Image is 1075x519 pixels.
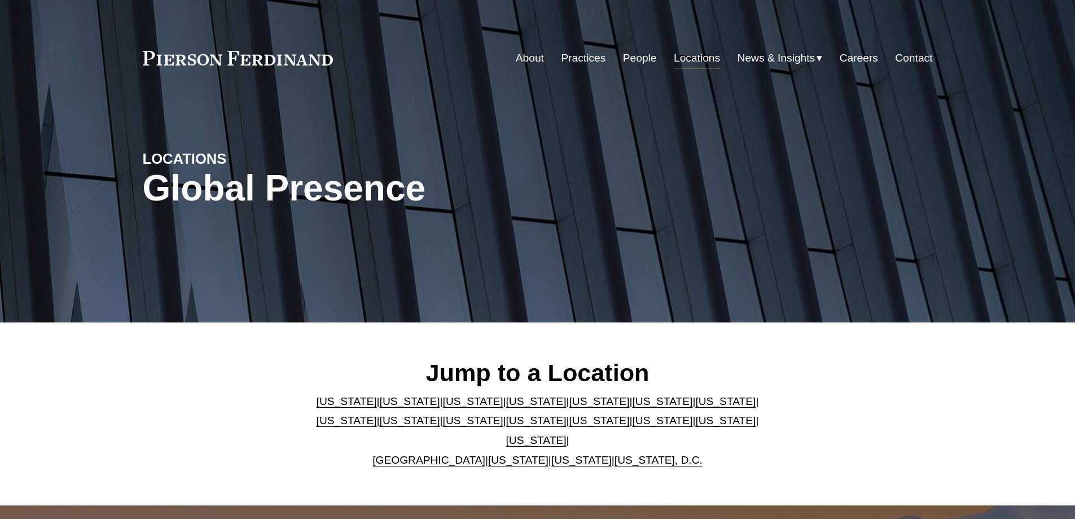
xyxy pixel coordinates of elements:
h4: LOCATIONS [143,150,340,168]
a: folder dropdown [738,47,823,69]
a: [US_STATE] [551,454,612,466]
a: [US_STATE] [317,395,377,407]
a: [US_STATE] [506,415,567,426]
a: Practices [561,47,605,69]
p: | | | | | | | | | | | | | | | | | | [307,392,768,470]
a: Locations [674,47,720,69]
h1: Global Presence [143,168,669,209]
h2: Jump to a Location [307,358,768,387]
a: Careers [840,47,878,69]
a: [US_STATE] [695,395,756,407]
a: [US_STATE] [506,434,567,446]
a: [US_STATE] [569,415,629,426]
span: News & Insights [738,49,815,68]
a: [US_STATE] [380,395,440,407]
a: [US_STATE] [317,415,377,426]
a: [US_STATE] [443,395,503,407]
a: [US_STATE] [506,395,567,407]
a: People [623,47,657,69]
a: Contact [895,47,932,69]
a: [US_STATE] [695,415,756,426]
a: [US_STATE] [443,415,503,426]
a: About [516,47,544,69]
a: [US_STATE] [380,415,440,426]
a: [US_STATE] [632,395,692,407]
a: [US_STATE] [569,395,629,407]
a: [US_STATE], D.C. [615,454,703,466]
a: [US_STATE] [488,454,549,466]
a: [GEOGRAPHIC_DATA] [372,454,485,466]
a: [US_STATE] [632,415,692,426]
